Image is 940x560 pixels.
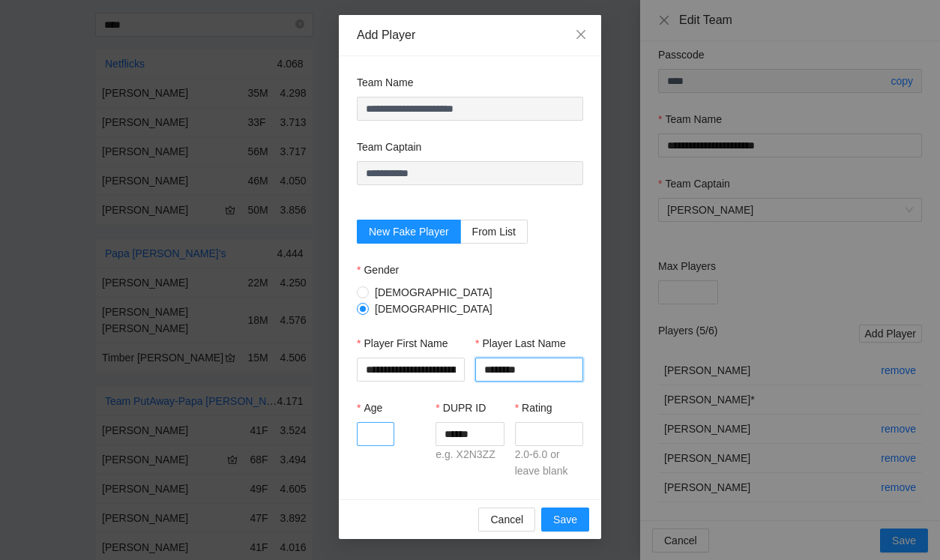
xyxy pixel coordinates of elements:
button: Save [541,508,589,532]
input: Rating [515,422,583,446]
span: close [575,28,587,40]
span: Save [553,511,577,528]
button: Cancel [478,508,535,532]
span: New Fake Player [369,226,449,238]
label: Age [357,400,382,416]
label: Rating [515,400,552,416]
label: Team Name [357,74,413,91]
label: Player First Name [357,335,448,352]
div: 2.0-6.0 or leave blank [515,446,583,479]
span: Cancel [490,511,523,528]
span: [DEMOGRAPHIC_DATA] [369,301,498,317]
span: From List [472,226,516,238]
label: DUPR ID [436,400,486,416]
label: Gender [357,262,399,278]
div: Add Player [357,27,583,43]
label: Team Captain [357,139,421,155]
input: DUPR ID [436,422,504,446]
input: Player First Name [357,358,465,382]
input: Age [357,422,394,446]
span: [DEMOGRAPHIC_DATA] [369,284,498,301]
input: Player Last Name [475,358,583,382]
label: Player Last Name [475,335,566,352]
div: e.g. X2N3ZZ [436,446,504,464]
button: Close [561,15,601,55]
